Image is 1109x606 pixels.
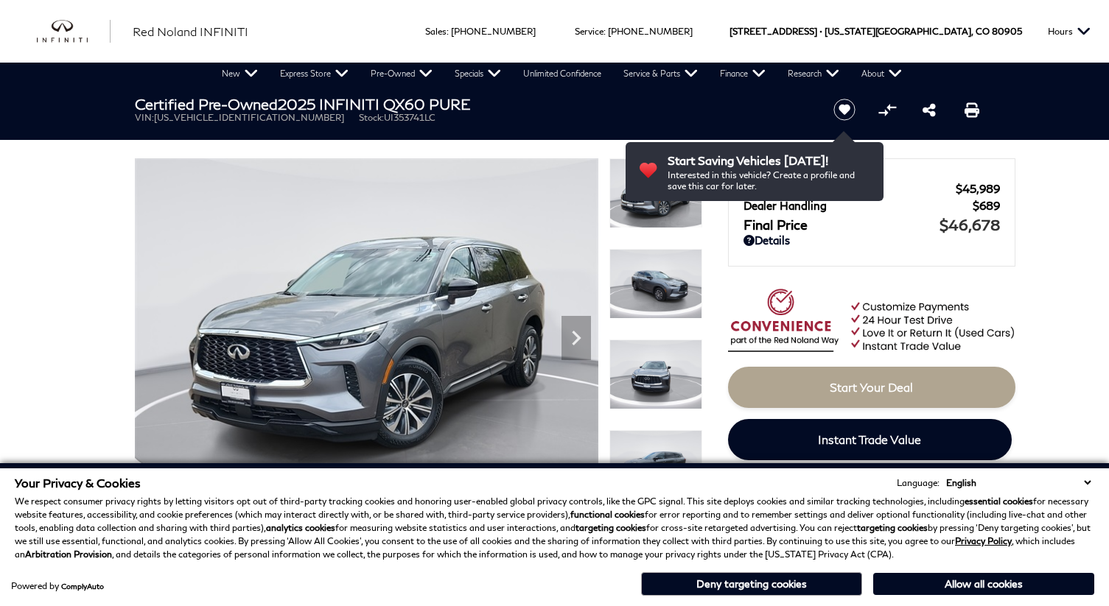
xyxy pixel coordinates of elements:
[37,20,111,43] a: infiniti
[384,112,435,123] span: UI353741LC
[955,535,1012,546] a: Privacy Policy
[15,495,1094,561] p: We respect consumer privacy rights by letting visitors opt out of third-party tracking cookies an...
[744,182,1000,195] a: Red Noland Price $45,989
[709,63,777,85] a: Finance
[15,476,141,490] span: Your Privacy & Cookies
[359,112,384,123] span: Stock:
[604,26,606,37] span: :
[562,316,591,360] div: Next
[133,24,248,38] span: Red Noland INFINITI
[850,63,913,85] a: About
[37,20,111,43] img: INFINITI
[965,496,1033,507] strong: essential cookies
[923,101,936,119] a: Share this Certified Pre-Owned 2025 INFINITI QX60 PURE
[25,549,112,560] strong: Arbitration Provision
[61,582,104,591] a: ComplyAuto
[641,572,862,596] button: Deny targeting cookies
[609,249,702,319] img: Certified Used 2025 Graphite Shadow INFINITI PURE image 2
[575,26,604,37] span: Service
[965,101,979,119] a: Print this Certified Pre-Owned 2025 INFINITI QX60 PURE
[744,182,956,195] span: Red Noland Price
[135,96,809,112] h1: 2025 INFINITI QX60 PURE
[447,26,449,37] span: :
[744,199,1000,212] a: Dealer Handling $689
[956,182,1000,195] span: $45,989
[940,216,1000,233] span: $46,678
[576,522,646,533] strong: targeting cookies
[512,63,612,85] a: Unlimited Confidence
[211,63,913,85] nav: Main Navigation
[830,380,913,394] span: Start Your Deal
[608,26,693,37] a: [PHONE_NUMBER]
[211,63,269,85] a: New
[744,199,973,212] span: Dealer Handling
[154,112,344,123] span: [US_VEHICLE_IDENTIFICATION_NUMBER]
[444,63,512,85] a: Specials
[133,23,248,40] a: Red Noland INFINITI
[973,199,1000,212] span: $689
[266,522,335,533] strong: analytics cookies
[612,63,709,85] a: Service & Parts
[730,26,1022,37] a: [STREET_ADDRESS] • [US_STATE][GEOGRAPHIC_DATA], CO 80905
[857,522,928,533] strong: targeting cookies
[425,26,447,37] span: Sales
[818,432,921,446] span: Instant Trade Value
[269,63,360,85] a: Express Store
[135,112,154,123] span: VIN:
[728,419,1012,460] a: Instant Trade Value
[897,479,940,487] div: Language:
[135,158,598,506] img: Certified Used 2025 Graphite Shadow INFINITI PURE image 1
[828,98,861,121] button: Save vehicle
[451,26,536,37] a: [PHONE_NUMBER]
[873,573,1094,595] button: Allow all cookies
[135,95,278,113] strong: Certified Pre-Owned
[609,430,702,500] img: Certified Used 2025 Graphite Shadow INFINITI PURE image 4
[744,233,1000,247] a: Details
[728,367,1015,408] a: Start Your Deal
[744,216,940,233] span: Final Price
[609,339,702,409] img: Certified Used 2025 Graphite Shadow INFINITI PURE image 3
[876,99,898,121] button: Compare vehicle
[777,63,850,85] a: Research
[744,216,1000,233] a: Final Price $46,678
[360,63,444,85] a: Pre-Owned
[11,582,104,591] div: Powered by
[570,509,645,520] strong: functional cookies
[942,476,1094,490] select: Language Select
[609,158,702,228] img: Certified Used 2025 Graphite Shadow INFINITI PURE image 1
